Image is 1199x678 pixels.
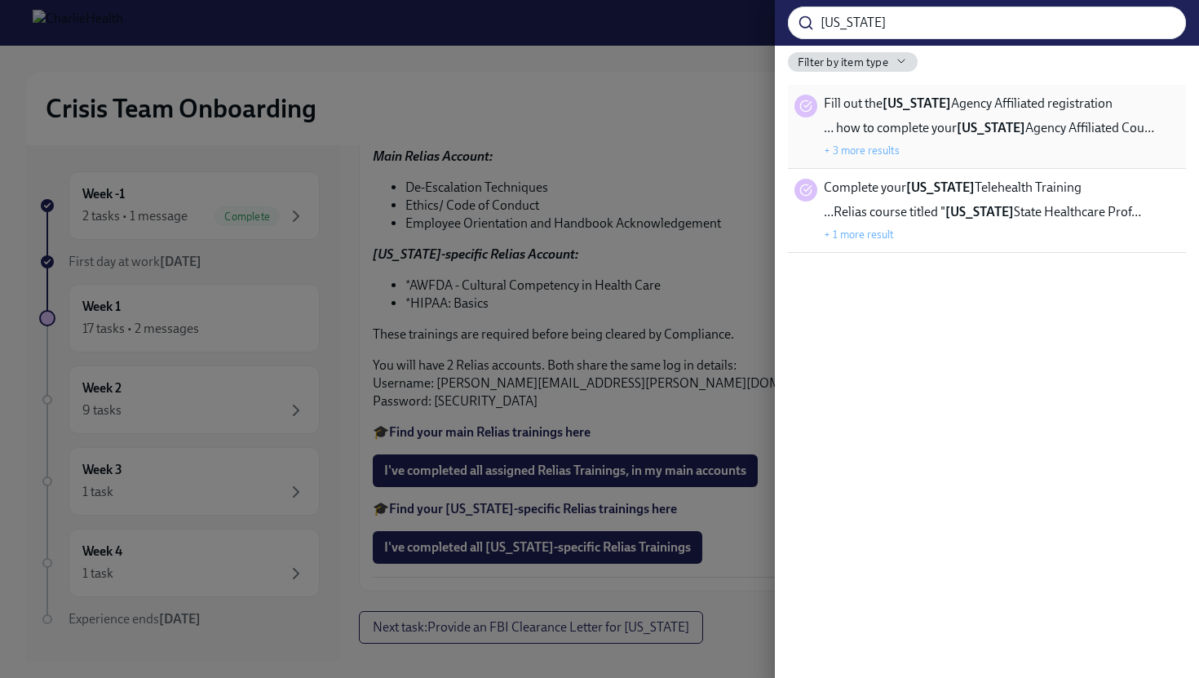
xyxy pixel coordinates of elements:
div: Fill out the[US_STATE]Agency Affiliated registration… how to complete your[US_STATE]Agency Affili... [788,85,1186,169]
strong: [US_STATE] [906,179,975,195]
button: Filter by item type [788,52,918,72]
div: Task [794,95,817,117]
span: Filter by item type [798,55,888,70]
button: + 3 more results [824,144,900,157]
strong: [US_STATE] [883,95,951,111]
strong: [US_STATE] [945,204,1014,219]
div: Task [794,179,817,202]
div: Complete your[US_STATE]Telehealth Training…Relias course titled "[US_STATE]State Healthcare Prof…... [788,169,1186,253]
span: …Relias course titled " State Healthcare Prof… [824,203,1141,221]
button: + 1 more result [824,228,894,241]
span: Complete your Telehealth Training [824,179,1082,197]
strong: [US_STATE] [957,120,1025,135]
span: Fill out the Agency Affiliated registration [824,95,1113,113]
span: … how to complete your Agency Affiliated Cou… [824,119,1154,137]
